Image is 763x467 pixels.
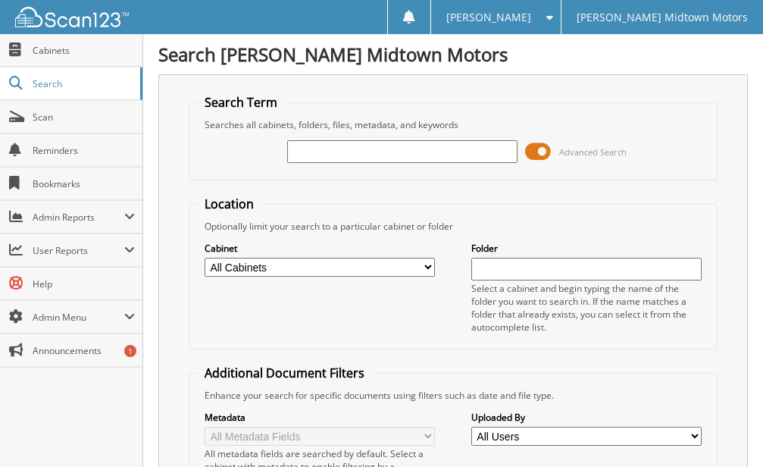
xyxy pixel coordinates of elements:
[471,242,702,255] label: Folder
[205,411,435,424] label: Metadata
[33,244,124,257] span: User Reports
[33,277,135,290] span: Help
[33,211,124,224] span: Admin Reports
[471,411,702,424] label: Uploaded By
[15,7,129,27] img: scan123-logo-white.svg
[124,345,136,357] div: 1
[197,196,261,212] legend: Location
[33,177,135,190] span: Bookmarks
[471,282,702,334] div: Select a cabinet and begin typing the name of the folder you want to search in. If the name match...
[197,94,285,111] legend: Search Term
[158,42,748,67] h1: Search [PERSON_NAME] Midtown Motors
[33,311,124,324] span: Admin Menu
[197,220,709,233] div: Optionally limit your search to a particular cabinet or folder
[197,118,709,131] div: Searches all cabinets, folders, files, metadata, and keywords
[197,365,372,381] legend: Additional Document Filters
[197,389,709,402] div: Enhance your search for specific documents using filters such as date and file type.
[446,13,531,22] span: [PERSON_NAME]
[33,111,135,124] span: Scan
[33,144,135,157] span: Reminders
[33,77,133,90] span: Search
[205,242,435,255] label: Cabinet
[33,44,135,57] span: Cabinets
[559,146,627,158] span: Advanced Search
[33,344,135,357] span: Announcements
[577,13,748,22] span: [PERSON_NAME] Midtown Motors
